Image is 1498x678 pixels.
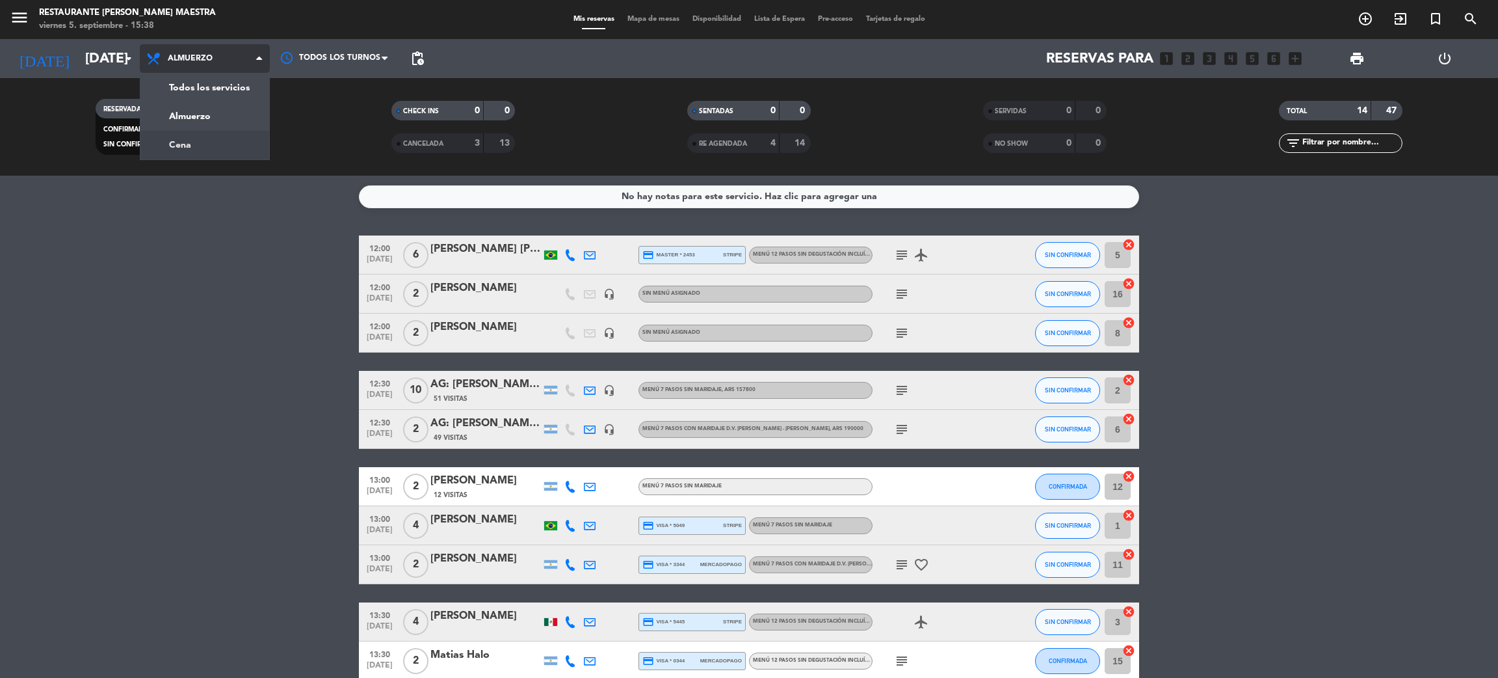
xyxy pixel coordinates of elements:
[363,318,396,333] span: 12:00
[403,609,428,635] span: 4
[1122,316,1135,329] i: cancel
[1066,106,1071,115] strong: 0
[1428,11,1443,27] i: turned_in_not
[1045,251,1091,258] span: SIN CONFIRMAR
[1096,139,1103,148] strong: 0
[699,108,733,115] span: SENTADAS
[753,252,873,257] span: Menú 12 pasos sin degustación incluída
[1122,548,1135,561] i: cancel
[1035,552,1100,578] button: SIN CONFIRMAR
[700,560,742,569] span: mercadopago
[363,375,396,390] span: 12:30
[505,106,512,115] strong: 0
[403,416,428,442] span: 2
[1386,106,1399,115] strong: 47
[363,390,396,405] span: [DATE]
[363,550,396,565] span: 13:00
[1158,50,1175,67] i: looks_one
[39,7,216,20] div: Restaurante [PERSON_NAME] Maestra
[140,131,269,159] a: Cena
[642,483,722,489] span: Menú 7 pasos sin maridaje
[1122,413,1135,426] i: cancel
[723,617,742,626] span: stripe
[1035,648,1100,674] button: CONFIRMADA
[1287,108,1307,115] span: TOTAL
[1045,426,1091,433] span: SIN CONFIRMAR
[642,559,654,571] i: credit_card
[1349,51,1365,66] span: print
[430,241,541,258] div: [PERSON_NAME] [PERSON_NAME]
[1357,106,1367,115] strong: 14
[403,377,428,403] span: 10
[39,20,216,33] div: viernes 5. septiembre - 15:38
[363,487,396,502] span: [DATE]
[1045,618,1091,625] span: SIN CONFIRMAR
[403,281,428,307] span: 2
[430,550,541,567] div: [PERSON_NAME]
[363,255,396,270] span: [DATE]
[1463,11,1478,27] i: search
[1049,483,1087,490] span: CONFIRMADA
[753,619,873,624] span: Menú 12 pasos sin degustación incluída
[699,141,747,147] span: RE AGENDADA
[363,240,396,255] span: 12:00
[642,291,700,296] span: Sin menú asignado
[642,616,654,628] i: credit_card
[434,490,467,500] span: 12 Visitas
[723,521,742,530] span: stripe
[642,616,685,628] span: visa * 5445
[995,108,1027,115] span: SERVIDAS
[1035,281,1100,307] button: SIN CONFIRMAR
[622,189,877,204] div: No hay notas para este servicio. Haz clic para agregar una
[363,429,396,444] span: [DATE]
[363,333,396,348] span: [DATE]
[430,511,541,528] div: [PERSON_NAME]
[363,414,396,429] span: 12:30
[103,106,145,113] span: RESERVADAS
[475,139,480,148] strong: 3
[722,387,756,392] span: , ARS 157800
[1400,39,1488,78] div: LOG OUT
[753,562,940,567] span: Menú 7 pasos con maridaje D.V. [PERSON_NAME] - [PERSON_NAME]
[753,522,832,528] span: Menú 7 pasos sin maridaje
[168,54,213,63] span: Almuerzo
[363,511,396,526] span: 13:00
[363,472,396,487] span: 13:00
[642,249,654,261] i: credit_card
[642,655,685,667] span: visa * 0344
[1358,11,1373,27] i: add_circle_outline
[1201,50,1218,67] i: looks_3
[1122,509,1135,522] i: cancel
[403,320,428,346] span: 2
[642,559,685,571] span: visa * 3344
[894,286,910,302] i: subject
[1222,50,1239,67] i: looks_4
[913,247,929,263] i: airplanemode_active
[1045,561,1091,568] span: SIN CONFIRMAR
[363,661,396,676] span: [DATE]
[753,658,906,663] span: Menú 12 pasos sin degustación incluída
[434,394,467,404] span: 51 Visitas
[403,474,428,500] span: 2
[10,8,29,32] button: menu
[403,552,428,578] span: 2
[642,520,685,532] span: visa * 5049
[1046,51,1153,67] span: Reservas para
[860,16,932,23] span: Tarjetas de regalo
[1122,470,1135,483] i: cancel
[1122,277,1135,290] i: cancel
[1179,50,1196,67] i: looks_two
[686,16,748,23] span: Disponibilidad
[1122,238,1135,251] i: cancel
[475,106,480,115] strong: 0
[403,648,428,674] span: 2
[642,520,654,532] i: credit_card
[403,141,443,147] span: CANCELADA
[603,327,615,339] i: headset_mic
[10,44,79,73] i: [DATE]
[140,74,269,102] a: Todos los servicios
[1066,139,1071,148] strong: 0
[770,139,776,148] strong: 4
[642,387,756,392] span: Menú 7 pasos sin maridaje
[700,657,742,665] span: mercadopago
